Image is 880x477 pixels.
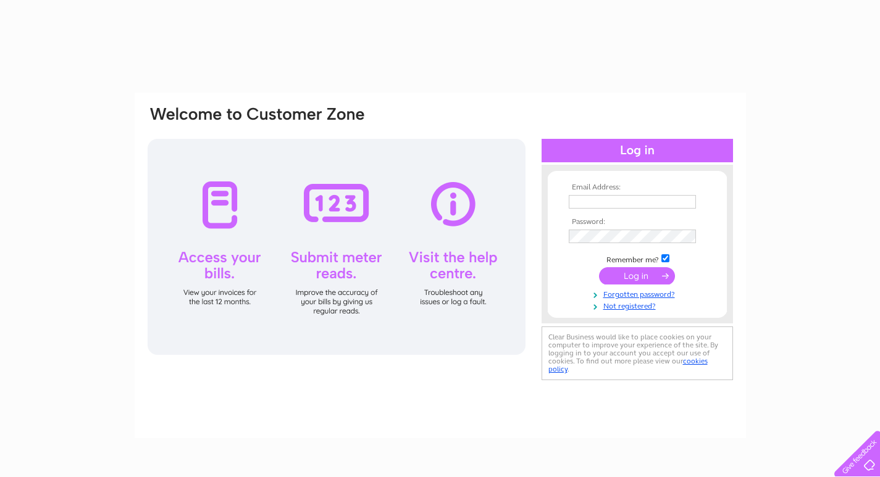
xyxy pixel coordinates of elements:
div: Clear Business would like to place cookies on your computer to improve your experience of the sit... [542,326,733,380]
a: cookies policy [548,357,708,373]
th: Email Address: [566,183,709,192]
input: Submit [599,267,675,284]
a: Not registered? [569,299,709,311]
th: Password: [566,218,709,226]
a: Forgotten password? [569,288,709,299]
td: Remember me? [566,252,709,265]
